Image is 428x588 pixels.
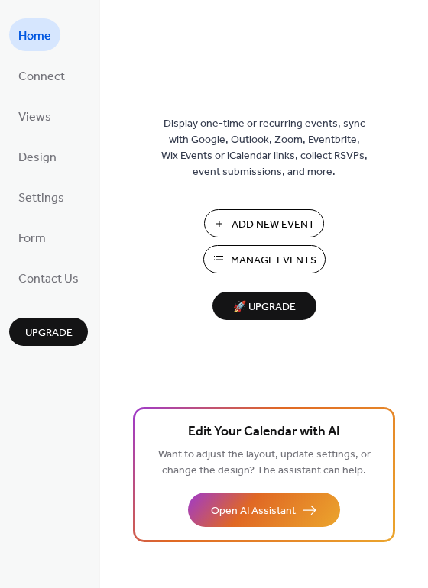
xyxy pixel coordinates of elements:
[18,105,51,129] span: Views
[9,261,88,294] a: Contact Us
[188,422,340,443] span: Edit Your Calendar with AI
[232,217,315,233] span: Add New Event
[9,180,73,213] a: Settings
[9,59,74,92] a: Connect
[18,24,51,48] span: Home
[222,297,307,318] span: 🚀 Upgrade
[18,186,64,210] span: Settings
[18,267,79,291] span: Contact Us
[9,221,55,254] a: Form
[212,292,316,320] button: 🚀 Upgrade
[231,253,316,269] span: Manage Events
[204,209,324,237] button: Add New Event
[9,18,60,51] a: Home
[18,227,46,250] span: Form
[188,493,340,527] button: Open AI Assistant
[211,503,296,519] span: Open AI Assistant
[9,99,60,132] a: Views
[18,146,57,170] span: Design
[158,444,371,481] span: Want to adjust the layout, update settings, or change the design? The assistant can help.
[161,116,368,180] span: Display one-time or recurring events, sync with Google, Outlook, Zoom, Eventbrite, Wix Events or ...
[18,65,65,89] span: Connect
[9,140,66,173] a: Design
[9,318,88,346] button: Upgrade
[25,325,73,341] span: Upgrade
[203,245,326,273] button: Manage Events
